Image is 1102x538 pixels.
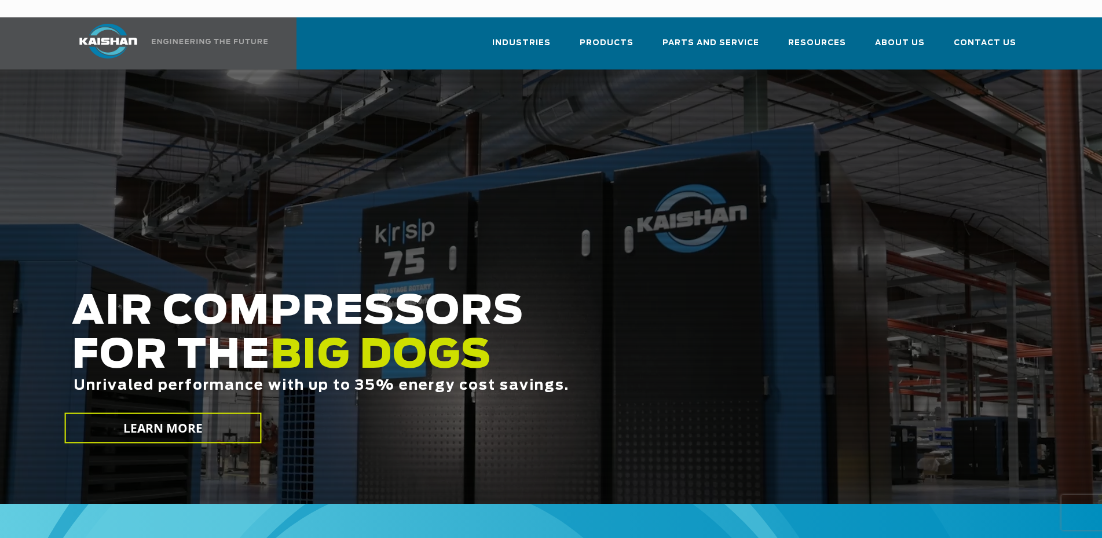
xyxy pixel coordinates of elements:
[152,39,268,44] img: Engineering the future
[270,336,492,376] span: BIG DOGS
[788,36,846,50] span: Resources
[954,28,1016,67] a: Contact Us
[123,420,203,437] span: LEARN MORE
[492,36,551,50] span: Industries
[65,17,270,69] a: Kaishan USA
[875,28,925,67] a: About Us
[580,28,634,67] a: Products
[74,379,569,393] span: Unrivaled performance with up to 35% energy cost savings.
[875,36,925,50] span: About Us
[492,28,551,67] a: Industries
[662,28,759,67] a: Parts and Service
[580,36,634,50] span: Products
[788,28,846,67] a: Resources
[64,413,261,444] a: LEARN MORE
[954,36,1016,50] span: Contact Us
[662,36,759,50] span: Parts and Service
[65,24,152,58] img: kaishan logo
[72,290,869,430] h2: AIR COMPRESSORS FOR THE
